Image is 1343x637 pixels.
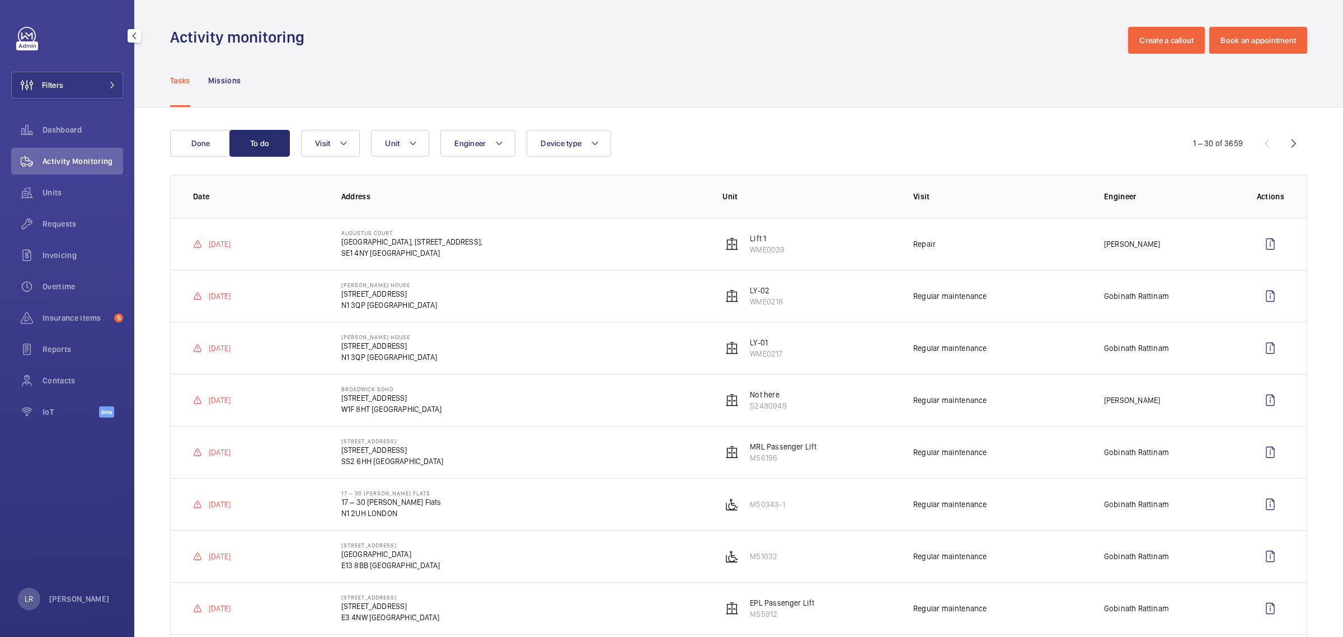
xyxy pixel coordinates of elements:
[341,601,439,612] p: [STREET_ADDRESS]
[913,238,936,250] p: Repair
[25,593,33,605] p: LR
[750,441,816,452] p: MRL Passenger Lift
[454,139,486,148] span: Engineer
[341,386,442,392] p: Broadwick Soho
[1128,27,1205,54] button: Create a callout
[750,608,814,620] p: M55912
[725,237,739,251] img: elevator.svg
[341,404,442,415] p: W1F 8HT [GEOGRAPHIC_DATA]
[1104,447,1169,458] p: Gobinath Rattinam
[341,191,705,202] p: Address
[341,549,440,560] p: [GEOGRAPHIC_DATA]
[385,139,400,148] span: Unit
[725,550,739,563] img: platform_lift.svg
[43,218,123,229] span: Requests
[1193,138,1243,149] div: 1 – 30 of 3659
[208,75,241,86] p: Missions
[725,341,739,355] img: elevator.svg
[43,312,110,324] span: Insurance items
[209,447,231,458] p: [DATE]
[750,400,786,411] p: 52490949
[341,236,483,247] p: [GEOGRAPHIC_DATA], [STREET_ADDRESS],
[341,542,440,549] p: [STREET_ADDRESS]
[170,130,231,157] button: Done
[209,343,231,354] p: [DATE]
[341,229,483,236] p: AUGUSTUS COURT
[1209,27,1307,54] button: Book an appointment
[341,340,437,352] p: [STREET_ADDRESS]
[341,560,440,571] p: E13 8BB [GEOGRAPHIC_DATA]
[315,139,330,148] span: Visit
[913,343,987,354] p: Regular maintenance
[43,406,99,418] span: IoT
[99,406,114,418] span: Beta
[913,395,987,406] p: Regular maintenance
[341,497,442,508] p: 17 – 30 [PERSON_NAME] Flats
[541,139,581,148] span: Device type
[209,551,231,562] p: [DATE]
[43,187,123,198] span: Units
[170,75,190,86] p: Tasks
[750,285,783,296] p: LY-02
[527,130,611,157] button: Device type
[725,289,739,303] img: elevator.svg
[725,394,739,407] img: elevator.svg
[209,395,231,406] p: [DATE]
[1104,291,1169,302] p: Gobinath Rattinam
[750,296,783,307] p: WME0218
[43,281,123,292] span: Overtime
[341,334,437,340] p: [PERSON_NAME] House
[170,27,311,48] h1: Activity monitoring
[750,597,814,608] p: EPL Passenger Lift
[209,291,231,302] p: [DATE]
[341,612,439,623] p: E3 4NW [GEOGRAPHIC_DATA]
[114,313,123,322] span: 5
[341,392,442,404] p: [STREET_ADDRESS]
[371,130,429,157] button: Unit
[913,191,1086,202] p: Visit
[750,348,782,359] p: WME0217
[750,389,786,400] p: Not here
[1104,343,1169,354] p: Gobinath Rattinam
[209,499,231,510] p: [DATE]
[341,352,437,363] p: N1 3QP [GEOGRAPHIC_DATA]
[750,452,816,463] p: M56196
[913,603,987,614] p: Regular maintenance
[750,244,785,255] p: WME0039
[209,238,231,250] p: [DATE]
[341,508,442,519] p: N1 2UH LONDON
[49,593,110,605] p: [PERSON_NAME]
[193,191,323,202] p: Date
[341,299,437,311] p: N1 3QP [GEOGRAPHIC_DATA]
[43,250,123,261] span: Invoicing
[341,282,437,288] p: [PERSON_NAME] House
[301,130,360,157] button: Visit
[43,344,123,355] span: Reports
[341,444,444,456] p: [STREET_ADDRESS]
[725,602,739,615] img: elevator.svg
[722,191,895,202] p: Unit
[913,447,987,458] p: Regular maintenance
[341,288,437,299] p: [STREET_ADDRESS]
[725,446,739,459] img: elevator.svg
[913,291,987,302] p: Regular maintenance
[43,375,123,386] span: Contacts
[750,233,785,244] p: Lift 1
[913,499,987,510] p: Regular maintenance
[725,498,739,511] img: platform_lift.svg
[1104,191,1239,202] p: Engineer
[750,499,785,510] p: M50343-1
[341,490,442,497] p: 17 – 30 [PERSON_NAME] Flats
[1104,395,1160,406] p: [PERSON_NAME]
[750,337,782,348] p: LY-01
[341,594,439,601] p: [STREET_ADDRESS]
[1104,499,1169,510] p: Gobinath Rattinam
[341,456,444,467] p: SS2 6HH [GEOGRAPHIC_DATA]
[341,247,483,259] p: SE1 4NY [GEOGRAPHIC_DATA]
[341,438,444,444] p: [STREET_ADDRESS]
[229,130,290,157] button: To do
[913,551,987,562] p: Regular maintenance
[750,551,777,562] p: M51032
[43,124,123,135] span: Dashboard
[1104,603,1169,614] p: Gobinath Rattinam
